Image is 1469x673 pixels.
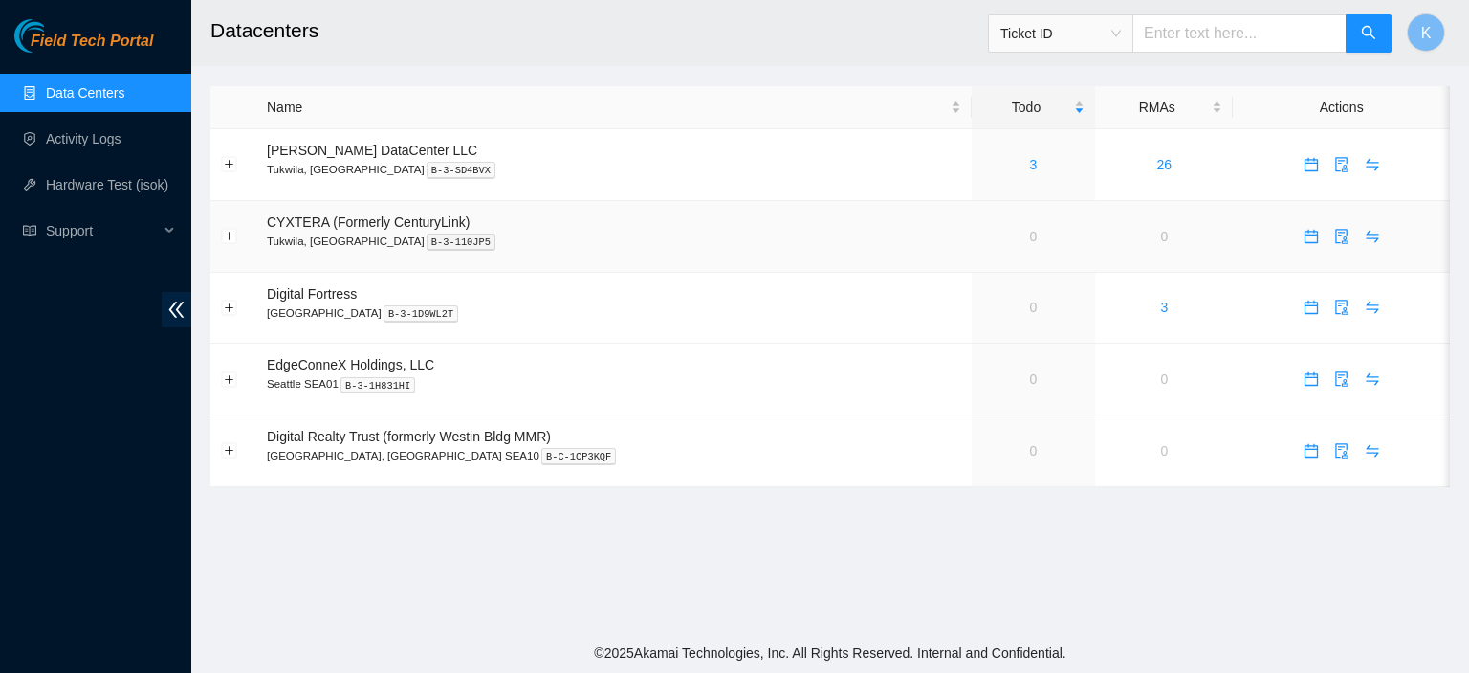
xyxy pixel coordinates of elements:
[222,443,237,459] button: Expand row
[1132,14,1347,53] input: Enter text here...
[1296,300,1326,315] a: calendar
[1296,229,1326,244] a: calendar
[1357,371,1388,387] a: swap
[1357,221,1388,252] button: swap
[340,377,416,394] kbd: B-3-1H831HI
[1297,443,1326,459] span: calendar
[1357,443,1388,459] a: swap
[14,19,97,53] img: Akamai Technologies
[1160,443,1168,459] a: 0
[1156,157,1172,172] a: 26
[1326,436,1357,466] button: audit
[1326,149,1357,180] button: audit
[267,143,477,158] span: [PERSON_NAME] DataCenter LLC
[1357,149,1388,180] button: swap
[191,633,1469,673] footer: © 2025 Akamai Technologies, Inc. All Rights Reserved. Internal and Confidential.
[222,157,237,172] button: Expand row
[541,448,617,465] kbd: B-C-1CP3KQF
[267,214,470,230] span: CYXTERA (Formerly CenturyLink)
[1326,157,1357,172] a: audit
[1357,292,1388,323] button: swap
[1326,229,1357,244] a: audit
[1346,14,1392,53] button: search
[1296,371,1326,387] a: calendar
[1358,371,1387,387] span: swap
[1160,229,1168,244] a: 0
[267,357,434,372] span: EdgeConneX Holdings, LLC
[31,33,153,51] span: Field Tech Portal
[1296,149,1326,180] button: calendar
[46,212,159,250] span: Support
[1297,300,1326,315] span: calendar
[1421,21,1432,45] span: K
[1357,364,1388,394] button: swap
[1326,443,1357,459] a: audit
[1297,229,1326,244] span: calendar
[1233,86,1450,129] th: Actions
[1327,371,1356,387] span: audit
[1296,436,1326,466] button: calendar
[1327,300,1356,315] span: audit
[267,161,961,178] p: Tukwila, [GEOGRAPHIC_DATA]
[1326,221,1357,252] button: audit
[14,34,153,59] a: Akamai TechnologiesField Tech Portal
[1358,157,1387,172] span: swap
[427,234,495,251] kbd: B-3-110JP5
[222,229,237,244] button: Expand row
[1030,443,1038,459] a: 0
[1357,229,1388,244] a: swap
[384,305,459,323] kbd: B-3-1D9WL2T
[1030,157,1038,172] a: 3
[1407,13,1445,52] button: K
[1326,300,1357,315] a: audit
[23,224,36,237] span: read
[1296,292,1326,323] button: calendar
[1297,371,1326,387] span: calendar
[1030,300,1038,315] a: 0
[46,85,124,101] a: Data Centers
[1327,229,1356,244] span: audit
[1326,364,1357,394] button: audit
[222,371,237,387] button: Expand row
[1000,19,1121,48] span: Ticket ID
[1296,364,1326,394] button: calendar
[222,300,237,315] button: Expand row
[1357,300,1388,315] a: swap
[1327,157,1356,172] span: audit
[46,131,121,146] a: Activity Logs
[1160,300,1168,315] a: 3
[1326,292,1357,323] button: audit
[267,233,961,250] p: Tukwila, [GEOGRAPHIC_DATA]
[1357,436,1388,466] button: swap
[267,304,961,322] p: [GEOGRAPHIC_DATA]
[1358,443,1387,459] span: swap
[267,447,961,464] p: [GEOGRAPHIC_DATA], [GEOGRAPHIC_DATA] SEA10
[1296,221,1326,252] button: calendar
[1296,157,1326,172] a: calendar
[1358,300,1387,315] span: swap
[1327,443,1356,459] span: audit
[1030,371,1038,387] a: 0
[267,286,357,302] span: Digital Fortress
[267,375,961,393] p: Seattle SEA01
[162,292,191,327] span: double-left
[46,177,168,192] a: Hardware Test (isok)
[1296,443,1326,459] a: calendar
[1326,371,1357,387] a: audit
[267,429,551,444] span: Digital Realty Trust (formerly Westin Bldg MMR)
[1160,371,1168,387] a: 0
[1297,157,1326,172] span: calendar
[427,162,495,179] kbd: B-3-SD4BVX
[1358,229,1387,244] span: swap
[1357,157,1388,172] a: swap
[1361,25,1376,43] span: search
[1030,229,1038,244] a: 0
